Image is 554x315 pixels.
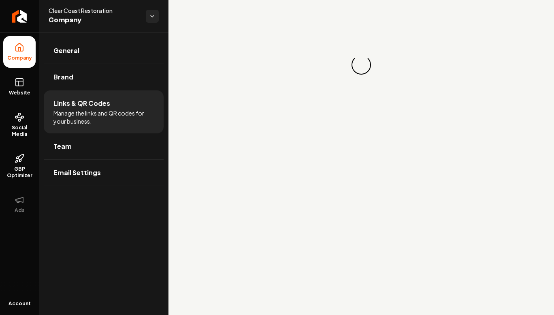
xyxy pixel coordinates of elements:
span: Manage the links and QR codes for your business. [53,109,154,125]
span: Company [4,55,35,61]
div: Loading [351,54,372,76]
span: Brand [53,72,73,82]
span: Ads [11,207,28,214]
span: Team [53,141,72,151]
a: Email Settings [44,160,164,186]
a: General [44,38,164,64]
img: Rebolt Logo [12,10,27,23]
span: Social Media [3,124,36,137]
a: Brand [44,64,164,90]
span: Account [9,300,31,307]
span: Email Settings [53,168,101,178]
span: GBP Optimizer [3,166,36,179]
span: Website [6,90,34,96]
span: Company [49,15,139,26]
a: Social Media [3,106,36,144]
a: GBP Optimizer [3,147,36,185]
a: Website [3,71,36,103]
span: Clear Coast Restoration [49,6,139,15]
button: Ads [3,189,36,220]
a: Team [44,133,164,159]
span: Links & QR Codes [53,99,110,108]
span: General [53,46,79,56]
